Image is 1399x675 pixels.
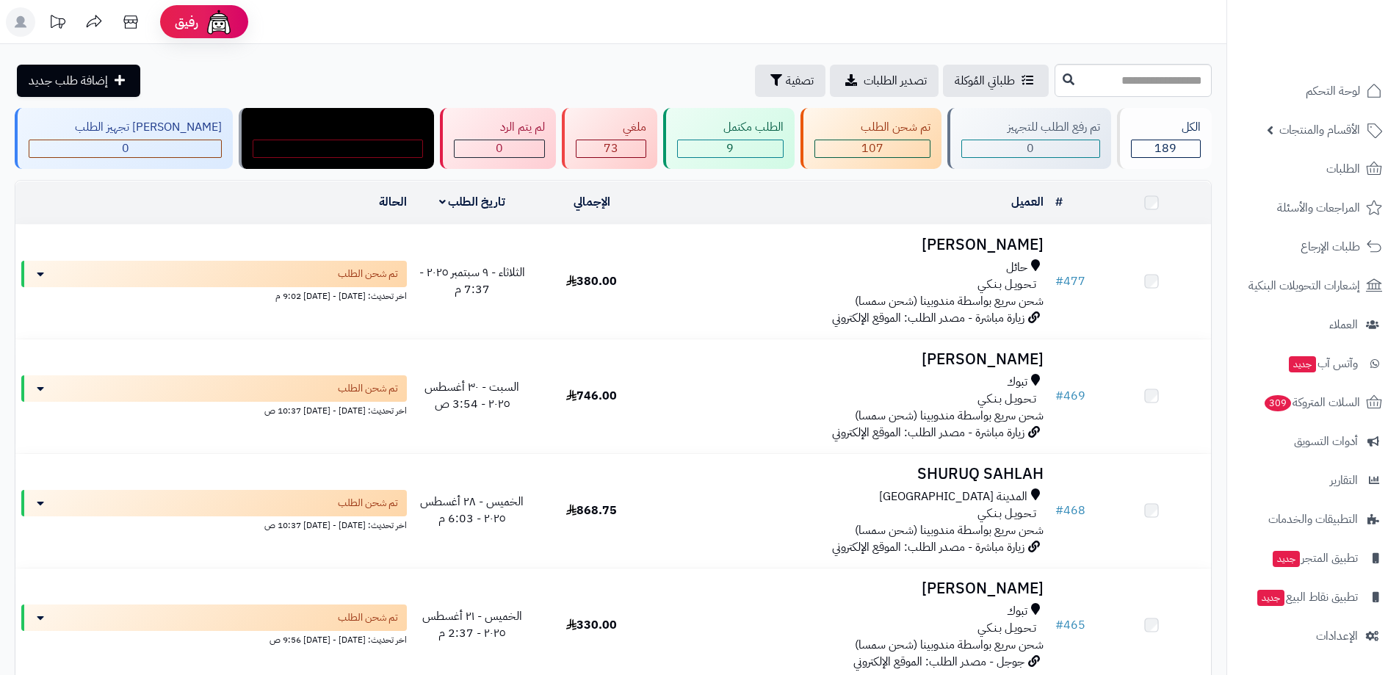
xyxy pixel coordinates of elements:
[1326,159,1360,179] span: الطلبات
[1236,463,1390,498] a: التقارير
[1236,190,1390,225] a: المراجعات والأسئلة
[496,140,503,157] span: 0
[977,620,1036,637] span: تـحـويـل بـنـكـي
[855,407,1044,425] span: شحن سريع بواسطة مندوبينا (شحن سمسا)
[1248,275,1360,296] span: إشعارات التحويلات البنكية
[855,521,1044,539] span: شحن سريع بواسطة مندوبينا (شحن سمسا)
[961,119,1100,136] div: تم رفع الطلب للتجهيز
[879,488,1027,505] span: المدينة [GEOGRAPHIC_DATA]
[861,140,883,157] span: 107
[657,580,1044,597] h3: [PERSON_NAME]
[726,140,734,157] span: 9
[338,496,398,510] span: تم شحن الطلب
[12,108,236,169] a: [PERSON_NAME] تجهيز الطلب 0
[678,140,783,157] div: 9
[574,193,610,211] a: الإجمالي
[21,402,407,417] div: اخر تحديث: [DATE] - [DATE] 10:37 ص
[1277,198,1360,218] span: المراجعات والأسئلة
[1330,470,1358,491] span: التقارير
[1287,353,1358,374] span: وآتس آب
[977,276,1036,293] span: تـحـويـل بـنـكـي
[1271,548,1358,568] span: تطبيق المتجر
[657,237,1044,253] h3: [PERSON_NAME]
[1268,509,1358,530] span: التطبيقات والخدمات
[1006,259,1027,276] span: حائل
[1011,193,1044,211] a: العميل
[566,502,617,519] span: 868.75
[977,391,1036,408] span: تـحـويـل بـنـكـي
[17,65,140,97] a: إضافة طلب جديد
[1306,81,1360,101] span: لوحة التحكم
[943,65,1049,97] a: طلباتي المُوكلة
[1055,387,1063,405] span: #
[204,7,234,37] img: ai-face.png
[1236,541,1390,576] a: تطبيق المتجرجديد
[437,108,559,169] a: لم يتم الرد 0
[253,140,422,157] div: 0
[253,119,423,136] div: مندوب توصيل داخل الرياض
[420,493,524,527] span: الخميس - ٢٨ أغسطس ٢٠٢٥ - 6:03 م
[1316,626,1358,646] span: الإعدادات
[439,193,506,211] a: تاريخ الطلب
[29,119,222,136] div: [PERSON_NAME] تجهيز الطلب
[1329,314,1358,335] span: العملاء
[1236,73,1390,109] a: لوحة التحكم
[454,119,545,136] div: لم يتم الرد
[1263,392,1360,413] span: السلات المتروكة
[39,7,76,40] a: تحديثات المنصة
[422,607,522,642] span: الخميس - ٢١ أغسطس ٢٠٢٥ - 2:37 م
[1279,120,1360,140] span: الأقسام والمنتجات
[944,108,1114,169] a: تم رفع الطلب للتجهيز 0
[1299,31,1385,62] img: logo-2.png
[236,108,437,169] a: مندوب توصيل داخل الرياض 0
[855,292,1044,310] span: شحن سريع بواسطة مندوبينا (شحن سمسا)
[1236,502,1390,537] a: التطبيقات والخدمات
[338,610,398,625] span: تم شحن الطلب
[955,72,1015,90] span: طلباتي المُوكلة
[1294,431,1358,452] span: أدوات التسويق
[832,309,1024,327] span: زيارة مباشرة - مصدر الطلب: الموقع الإلكتروني
[424,378,519,413] span: السبت - ٣٠ أغسطس ٢٠٢٥ - 3:54 ص
[604,140,618,157] span: 73
[832,538,1024,556] span: زيارة مباشرة - مصدر الطلب: الموقع الإلكتروني
[1027,140,1034,157] span: 0
[1236,580,1390,615] a: تطبيق نقاط البيعجديد
[1236,385,1390,420] a: السلات المتروكة309
[1055,387,1085,405] a: #469
[1236,151,1390,187] a: الطلبات
[1236,307,1390,342] a: العملاء
[1055,616,1063,634] span: #
[1257,590,1284,606] span: جديد
[1301,237,1360,257] span: طلبات الإرجاع
[1007,374,1027,391] span: تبوك
[419,264,525,298] span: الثلاثاء - ٩ سبتمبر ٢٠٢٥ - 7:37 م
[379,193,407,211] a: الحالة
[1055,272,1063,290] span: #
[660,108,798,169] a: الطلب مكتمل 9
[1055,616,1085,634] a: #465
[832,424,1024,441] span: زيارة مباشرة - مصدر الطلب: الموقع الإلكتروني
[21,287,407,303] div: اخر تحديث: [DATE] - [DATE] 9:02 م
[962,140,1099,157] div: 0
[1273,551,1300,567] span: جديد
[21,631,407,646] div: اخر تحديث: [DATE] - [DATE] 9:56 ص
[175,13,198,31] span: رفيق
[1256,587,1358,607] span: تطبيق نقاط البيع
[338,267,398,281] span: تم شحن الطلب
[1007,603,1027,620] span: تبوك
[566,616,617,634] span: 330.00
[855,636,1044,654] span: شحن سريع بواسطة مندوبينا (شحن سمسا)
[1236,618,1390,654] a: الإعدادات
[864,72,927,90] span: تصدير الطلبات
[1055,502,1063,519] span: #
[29,72,108,90] span: إضافة طلب جديد
[830,65,939,97] a: تصدير الطلبات
[1131,119,1201,136] div: الكل
[1154,140,1176,157] span: 189
[21,516,407,532] div: اخر تحديث: [DATE] - [DATE] 10:37 ص
[798,108,944,169] a: تم شحن الطلب 107
[1055,193,1063,211] a: #
[814,119,930,136] div: تم شحن الطلب
[977,505,1036,522] span: تـحـويـل بـنـكـي
[122,140,129,157] span: 0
